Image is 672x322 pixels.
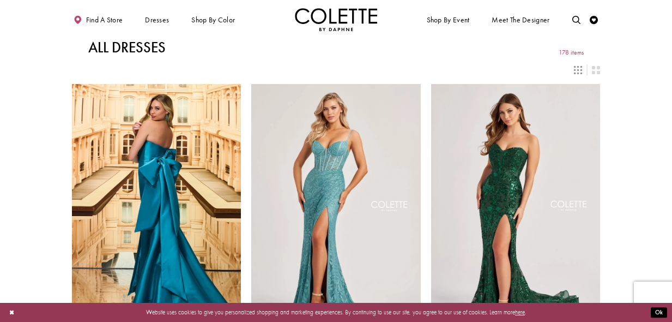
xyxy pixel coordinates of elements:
span: Find a store [86,16,123,24]
span: Shop by color [191,16,235,24]
a: Toggle search [570,8,583,31]
button: Close Dialog [5,305,19,320]
a: Visit Home Page [295,8,378,31]
h1: All Dresses [88,39,166,56]
span: Dresses [143,8,171,31]
a: Meet the designer [490,8,552,31]
span: Shop By Event [425,8,471,31]
span: Switch layout to 3 columns [574,66,582,74]
div: Layout Controls [66,61,605,79]
span: Switch layout to 2 columns [592,66,600,74]
img: Colette by Daphne [295,8,378,31]
a: here [515,308,525,316]
span: Shop by color [190,8,237,31]
span: 178 items [559,49,584,56]
p: Website uses cookies to give you personalized shopping and marketing experiences. By continuing t... [59,307,613,318]
a: Check Wishlist [588,8,601,31]
span: Shop By Event [427,16,470,24]
button: Submit Dialog [651,307,667,318]
a: Find a store [72,8,125,31]
span: Dresses [145,16,169,24]
span: Meet the designer [492,16,549,24]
